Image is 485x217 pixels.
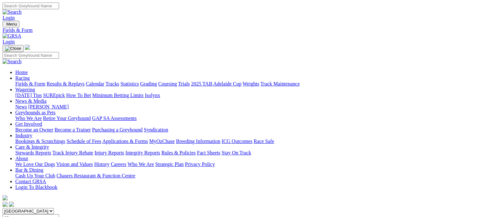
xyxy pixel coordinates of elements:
[15,70,28,75] a: Home
[222,138,252,144] a: ICG Outcomes
[25,45,30,50] img: logo-grsa-white.png
[15,167,43,173] a: Bar & Dining
[121,81,139,86] a: Statistics
[56,173,135,178] a: Chasers Restaurant & Function Centre
[191,81,241,86] a: 2025 TAB Adelaide Cup
[15,98,47,104] a: News & Media
[15,173,55,178] a: Cash Up Your Club
[15,81,45,86] a: Fields & Form
[3,27,482,33] a: Fields & Form
[92,127,143,132] a: Purchasing a Greyhound
[15,150,482,156] div: Care & Integrity
[145,93,160,98] a: Isolynx
[15,93,42,98] a: [DATE] Tips
[15,138,65,144] a: Bookings & Scratchings
[15,87,35,92] a: Wagering
[92,116,137,121] a: GAP SA Assessments
[66,93,91,98] a: How To Bet
[86,81,104,86] a: Calendar
[15,127,482,133] div: Get Involved
[3,9,22,15] img: Search
[6,22,17,26] span: Menu
[15,75,30,81] a: Racing
[15,104,482,110] div: News & Media
[222,150,251,155] a: Stay On Track
[254,138,274,144] a: Race Safe
[94,161,109,167] a: History
[43,93,65,98] a: SUREpick
[15,150,51,155] a: Stewards Reports
[158,81,177,86] a: Coursing
[9,202,14,207] img: twitter.svg
[102,138,148,144] a: Applications & Forms
[106,81,119,86] a: Tracks
[94,150,124,155] a: Injury Reports
[5,46,21,51] img: Close
[47,81,85,86] a: Results & Replays
[15,116,482,121] div: Greyhounds as Pets
[3,21,19,27] button: Toggle navigation
[66,138,101,144] a: Schedule of Fees
[125,150,160,155] a: Integrity Reports
[3,3,59,9] input: Search
[15,81,482,87] div: Racing
[43,116,91,121] a: Retire Your Greyhound
[15,116,42,121] a: Who We Are
[15,121,42,127] a: Get Involved
[15,93,482,98] div: Wagering
[15,161,482,167] div: About
[197,150,220,155] a: Fact Sheets
[52,150,93,155] a: Track Injury Rebate
[15,138,482,144] div: Industry
[144,127,168,132] a: Syndication
[3,59,22,64] img: Search
[15,184,57,190] a: Login To Blackbook
[15,110,55,115] a: Greyhounds as Pets
[3,52,59,59] input: Search
[3,39,15,44] a: Login
[176,138,220,144] a: Breeding Information
[3,45,24,52] button: Toggle navigation
[15,161,55,167] a: We Love Our Dogs
[178,81,190,86] a: Trials
[185,161,215,167] a: Privacy Policy
[15,127,53,132] a: Become an Owner
[3,195,8,200] img: logo-grsa-white.png
[161,150,196,155] a: Rules & Policies
[3,33,21,39] img: GRSA
[261,81,300,86] a: Track Maintenance
[111,161,126,167] a: Careers
[15,173,482,179] div: Bar & Dining
[15,156,28,161] a: About
[15,144,49,150] a: Care & Integrity
[15,179,46,184] a: Contact GRSA
[56,161,93,167] a: Vision and Values
[28,104,69,109] a: [PERSON_NAME]
[92,93,143,98] a: Minimum Betting Limits
[3,202,8,207] img: facebook.svg
[243,81,259,86] a: Weights
[15,104,27,109] a: News
[15,133,32,138] a: Industry
[155,161,184,167] a: Strategic Plan
[128,161,154,167] a: Who We Are
[55,127,91,132] a: Become a Trainer
[140,81,157,86] a: Grading
[3,15,15,20] a: Login
[149,138,175,144] a: MyOzChase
